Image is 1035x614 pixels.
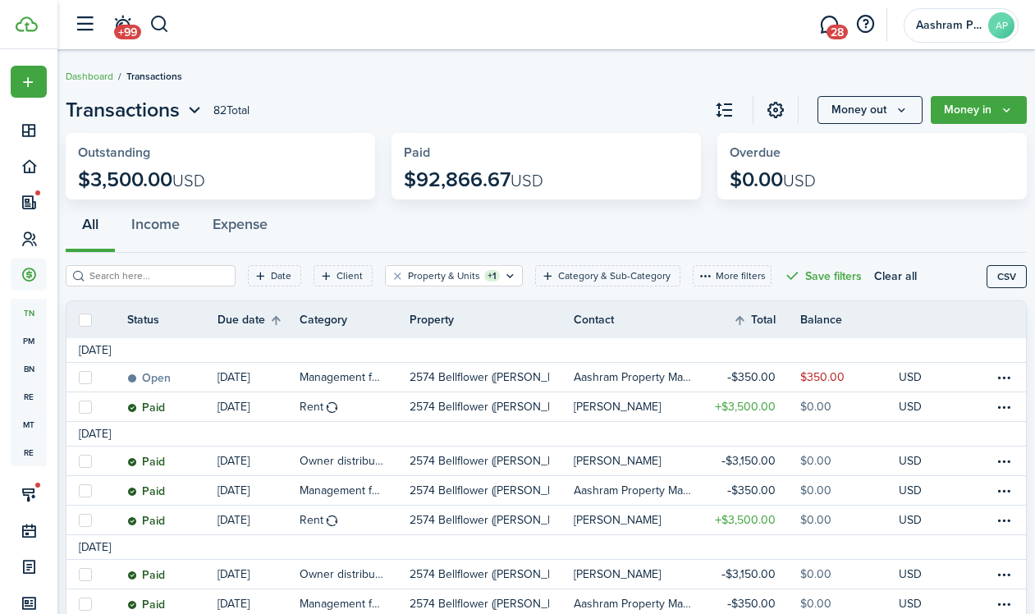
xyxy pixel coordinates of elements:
p: [DATE] [218,398,250,415]
button: Clear all [874,265,917,286]
a: Open [127,363,218,392]
p: 2574 Bellflower ([PERSON_NAME]) [410,595,549,612]
p: USD [899,595,922,612]
filter-tag-label: Date [271,268,291,283]
p: [DATE] [218,566,250,583]
table-amount-title: $3,150.00 [721,452,776,470]
a: 2574 Bellflower ([PERSON_NAME]) [410,363,574,392]
button: Money in [931,96,1027,124]
p: 2574 Bellflower ([PERSON_NAME]) [410,511,549,529]
button: Open menu [66,95,205,125]
table-amount-description: $0.00 [800,595,831,612]
p: $0.00 [730,168,816,191]
button: Open menu [817,96,923,124]
p: $3,500.00 [78,168,205,191]
status: Open [127,372,171,385]
a: [PERSON_NAME] [574,447,702,475]
table-info-title: Owner distribution [300,566,385,583]
a: Aashram Property Management [574,476,702,505]
p: 2574 Bellflower ([PERSON_NAME]) [410,566,549,583]
a: Aashram Property Management [574,363,702,392]
a: Paid [127,392,218,421]
button: Expense [196,204,284,253]
span: re [11,383,47,410]
p: USD [899,482,922,499]
a: bn [11,355,47,383]
a: $0.00 [800,392,899,421]
th: Balance [800,311,899,328]
span: Transactions [66,95,180,125]
filter-tag-label: Property & Units [408,268,480,283]
p: USD [899,398,922,415]
button: Open sidebar [69,9,100,40]
table-amount-description: $0.00 [800,511,831,529]
table-amount-description: $0.00 [800,452,831,470]
status: Paid [127,456,165,469]
table-profile-info-text: [PERSON_NAME] [574,455,661,468]
p: 2574 Bellflower ([PERSON_NAME]) [410,369,549,386]
span: pm [11,327,47,355]
img: TenantCloud [16,16,38,32]
accounting-header-page-nav: Transactions [66,95,205,125]
table-info-title: Rent [300,398,323,415]
a: tn [11,299,47,327]
a: $350.00 [702,476,800,505]
a: Owner distribution [300,447,410,475]
a: Dashboard [66,69,113,84]
table-profile-info-text: [PERSON_NAME] [574,514,661,527]
a: [DATE] [218,476,300,505]
p: [DATE] [218,595,250,612]
th: Status [127,311,218,328]
p: [DATE] [218,482,250,499]
filter-tag: Open filter [248,265,301,286]
button: Save filters [784,265,862,286]
a: USD [899,447,944,475]
button: Search [149,11,170,39]
a: $3,150.00 [702,447,800,475]
a: Paid [127,560,218,589]
a: Owner distribution [300,560,410,589]
p: USD [899,566,922,583]
a: 2574 Bellflower ([PERSON_NAME]) [410,560,574,589]
a: $3,500.00 [702,392,800,421]
a: [DATE] [218,506,300,534]
a: Paid [127,447,218,475]
button: CSV [987,265,1027,288]
a: mt [11,410,47,438]
a: USD [899,392,944,421]
button: Clear filter [391,269,405,282]
a: 2574 Bellflower ([PERSON_NAME]) [410,447,574,475]
th: Property [410,311,574,328]
a: re [11,438,47,466]
p: [DATE] [218,369,250,386]
th: Sort [733,310,800,330]
a: [PERSON_NAME] [574,392,702,421]
td: [DATE] [66,538,123,556]
p: $92,866.67 [404,168,543,191]
a: $0.00 [800,476,899,505]
th: Contact [574,311,702,328]
table-info-title: Management fees [300,369,385,386]
table-info-title: Management fees [300,595,385,612]
input: Search here... [85,268,230,284]
a: USD [899,363,944,392]
a: $0.00 [800,560,899,589]
table-amount-title: $350.00 [727,595,776,612]
filter-tag: Open filter [535,265,680,286]
table-amount-title: $350.00 [727,482,776,499]
widget-stats-title: Outstanding [78,145,363,160]
p: USD [899,511,922,529]
table-info-title: Rent [300,511,323,529]
status: Paid [127,485,165,498]
button: Open menu [11,66,47,98]
p: USD [899,369,922,386]
status: Paid [127,598,165,612]
header-page-total: 82 Total [213,102,250,119]
table-profile-info-text: Aashram Property Management [574,484,692,497]
table-amount-description: $0.00 [800,482,831,499]
table-amount-title: $3,150.00 [721,566,776,583]
a: $350.00 [702,363,800,392]
a: [DATE] [218,447,300,475]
